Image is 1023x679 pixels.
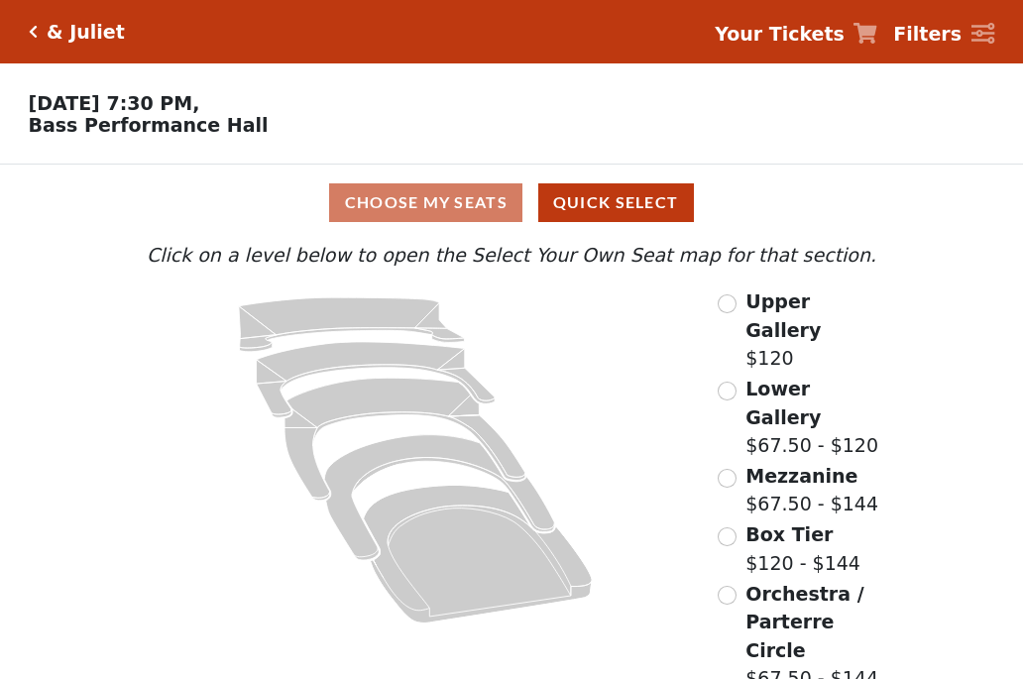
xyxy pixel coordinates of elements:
[364,486,593,623] path: Orchestra / Parterre Circle - Seats Available: 39
[715,23,845,45] strong: Your Tickets
[715,20,877,49] a: Your Tickets
[745,523,833,545] span: Box Tier
[745,378,821,428] span: Lower Gallery
[745,375,881,460] label: $67.50 - $120
[745,583,863,661] span: Orchestra / Parterre Circle
[745,290,821,341] span: Upper Gallery
[47,21,125,44] h5: & Juliet
[893,20,994,49] a: Filters
[745,520,860,577] label: $120 - $144
[745,287,881,373] label: $120
[257,342,496,417] path: Lower Gallery - Seats Available: 131
[893,23,962,45] strong: Filters
[538,183,694,222] button: Quick Select
[29,25,38,39] a: Click here to go back to filters
[745,462,878,518] label: $67.50 - $144
[142,241,881,270] p: Click on a level below to open the Select Your Own Seat map for that section.
[239,297,465,352] path: Upper Gallery - Seats Available: 163
[745,465,857,487] span: Mezzanine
